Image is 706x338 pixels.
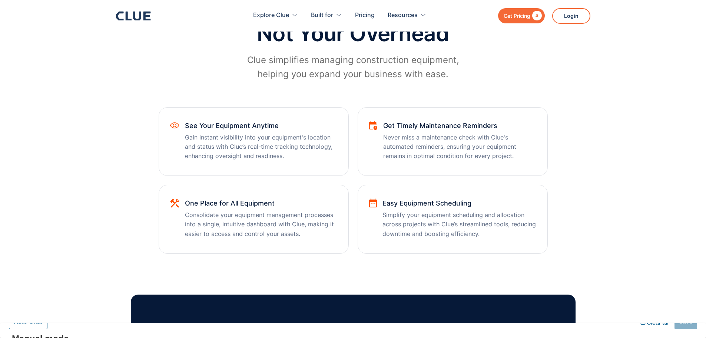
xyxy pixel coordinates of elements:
[253,4,289,27] div: Explore Clue
[185,200,337,207] h3: One Place for All Equipment
[355,4,375,27] a: Pricing
[253,4,298,27] div: Explore Clue
[504,11,530,20] div: Get Pricing
[382,210,536,239] p: Simplify your equipment scheduling and allocation across projects with Clue’s streamlined tools, ...
[382,200,536,207] h3: Easy Equipment Scheduling
[369,198,377,208] img: Easy Equipment Scheduling
[311,4,333,27] div: Built for
[369,121,378,130] img: Get Timely Maintenance Reminders
[498,8,545,23] a: Get Pricing
[170,121,179,130] img: See Your Equipment Anytime
[185,133,337,161] p: Gain instant visibility into your equipment's location and status with Clue’s real-time tracking ...
[388,4,427,27] div: Resources
[242,53,464,81] p: Clue simplifies managing construction equipment, helping you expand your business with ease.
[383,122,536,129] h3: Get Timely Maintenance Reminders
[185,122,337,129] h3: See Your Equipment Anytime
[311,4,342,27] div: Built for
[185,210,337,239] p: Consolidate your equipment management processes into a single, intuitive dashboard with Clue, mak...
[388,4,418,27] div: Resources
[530,11,542,20] div: 
[383,133,536,161] p: Never miss a maintenance check with Clue's automated reminders, ensuring your equipment remains i...
[170,198,179,208] img: One Place for All Equipment
[552,8,590,24] a: Login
